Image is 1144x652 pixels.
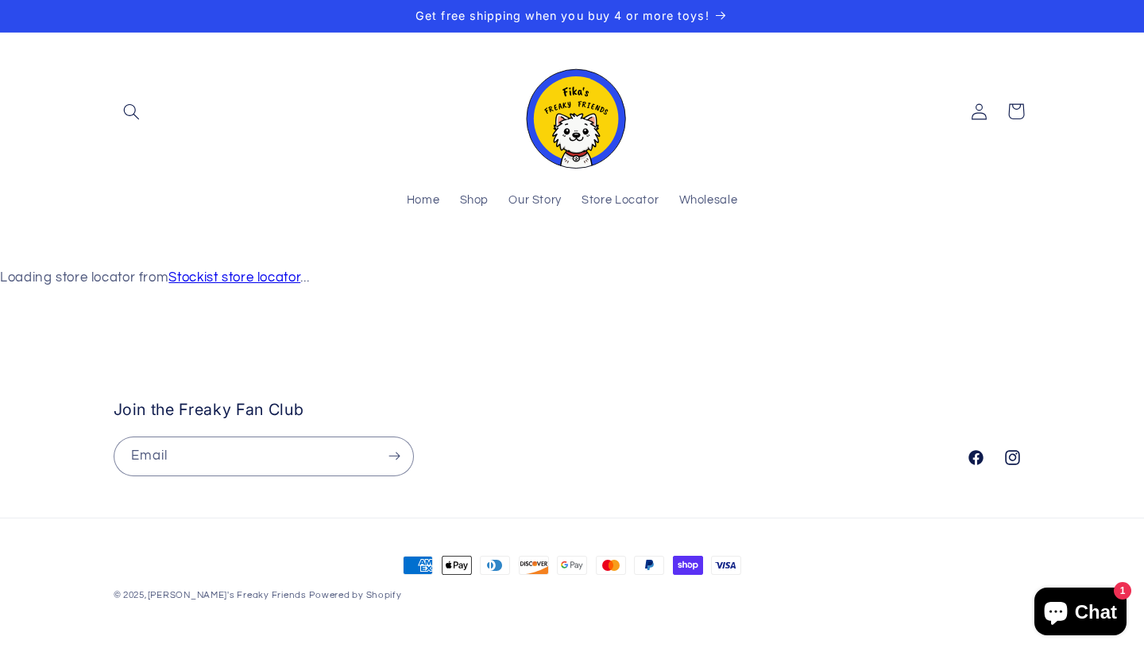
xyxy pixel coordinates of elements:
inbox-online-store-chat: Shopify online store chat [1030,588,1131,639]
a: Our Story [499,184,572,219]
summary: Search [114,93,150,130]
a: Fika's Freaky Friends [510,49,634,175]
span: Shop [460,193,489,208]
span: Home [407,193,440,208]
a: [PERSON_NAME]'s Freaky Friends [148,591,307,600]
a: Powered by Shopify [309,591,401,600]
a: Stockist store locator [168,270,300,285]
img: Fika's Freaky Friends [516,55,628,169]
button: Subscribe [376,437,412,475]
span: Store Locator [582,193,659,208]
a: Home [396,184,450,219]
span: Get free shipping when you buy 4 or more toys! [415,9,709,22]
a: Wholesale [669,184,748,219]
span: Wholesale [679,193,738,208]
small: © 2025, [114,591,307,600]
span: Our Story [508,193,562,208]
a: Shop [450,184,499,219]
a: Store Locator [572,184,669,219]
h2: Join the Freaky Fan Club [114,400,941,420]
